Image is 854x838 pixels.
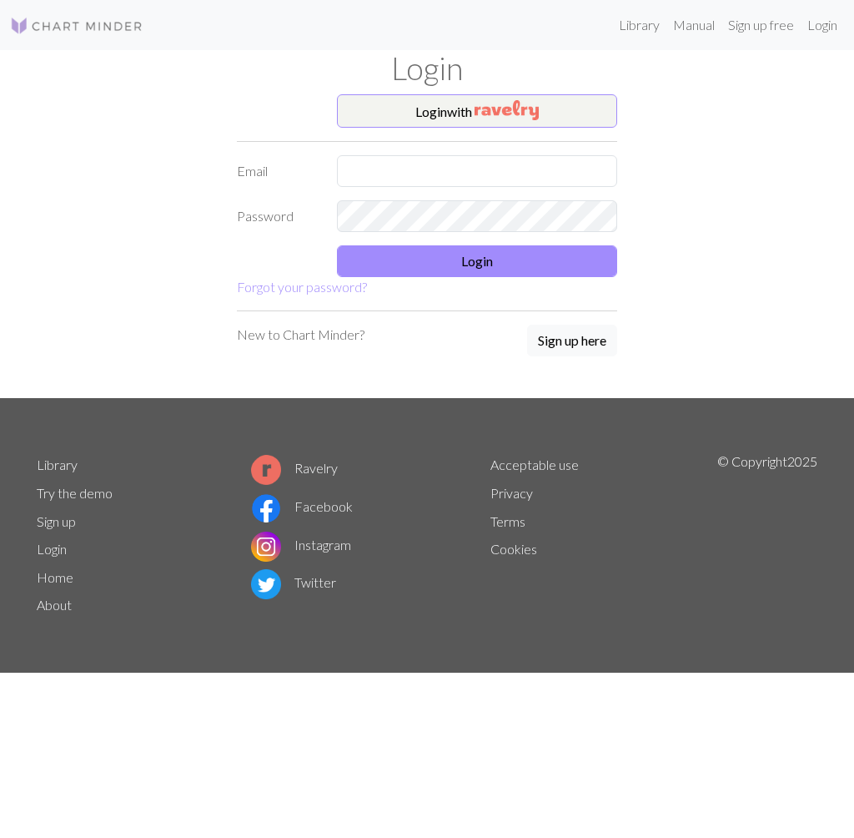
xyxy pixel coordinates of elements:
a: Library [612,8,666,42]
h1: Login [27,50,827,88]
a: Home [37,569,73,585]
a: Terms [490,513,525,529]
button: Sign up here [527,325,617,356]
a: Facebook [251,498,353,514]
a: Try the demo [37,485,113,501]
a: Instagram [251,537,351,553]
button: Login [337,245,617,277]
a: Library [37,457,78,472]
a: Sign up here [527,325,617,358]
a: Sign up [37,513,76,529]
img: Twitter logo [251,569,281,599]
button: Loginwith [337,94,617,128]
a: Login [37,541,67,557]
a: Sign up free [721,8,801,42]
a: Twitter [251,574,336,590]
a: Manual [666,8,721,42]
a: Privacy [490,485,533,501]
img: Ravelry [475,100,539,120]
label: Email [227,155,327,187]
a: Cookies [490,541,537,557]
a: Ravelry [251,460,338,476]
img: Logo [10,16,143,36]
a: Acceptable use [490,457,579,472]
p: New to Chart Minder? [237,325,364,345]
img: Instagram logo [251,532,281,562]
a: About [37,597,72,613]
label: Password [227,200,327,232]
a: Login [801,8,844,42]
p: © Copyright 2025 [717,452,817,620]
a: Forgot your password? [237,279,367,295]
img: Ravelry logo [251,455,281,485]
img: Facebook logo [251,493,281,523]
